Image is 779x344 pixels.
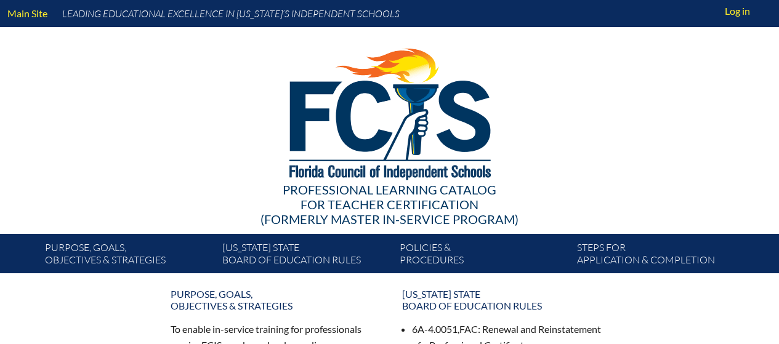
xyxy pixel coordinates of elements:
a: [US_STATE] StateBoard of Education rules [217,239,395,273]
span: Log in [725,4,750,18]
a: Purpose, goals,objectives & strategies [163,283,385,316]
a: Steps forapplication & completion [572,239,749,273]
a: Purpose, goals,objectives & strategies [40,239,217,273]
span: for Teacher Certification [301,197,478,212]
img: FCISlogo221.eps [262,27,517,195]
a: [US_STATE] StateBoard of Education rules [395,283,616,316]
div: Professional Learning Catalog (formerly Master In-service Program) [35,182,745,226]
span: FAC [459,323,478,335]
a: Main Site [2,5,52,22]
a: Policies &Procedures [395,239,572,273]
